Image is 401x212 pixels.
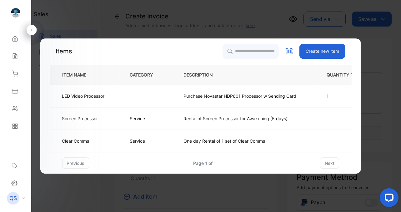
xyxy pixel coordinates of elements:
[62,115,98,122] p: Screen Processor
[56,47,72,56] p: Items
[375,186,401,212] iframe: LiveChat chat widget
[62,138,89,144] p: Clear Comms
[299,44,345,59] button: Create new item
[11,8,20,17] img: logo
[327,93,380,99] p: 1
[62,93,104,99] p: LED Video Processor
[62,157,89,169] button: previous
[130,71,163,78] p: CATEGORY
[9,194,17,202] p: QS
[327,71,380,78] p: QUANTITY REMAINS
[183,115,288,122] p: Rental of Screen Processor for Awakening (5 days)
[130,115,145,122] p: Service
[183,93,296,99] p: Purchase Novastar HDP601 Processor w Sending Card
[183,71,223,78] p: DESCRIPTION
[130,138,145,144] p: Service
[320,157,339,169] button: next
[193,160,216,166] div: Page 1 of 1
[60,71,96,78] p: ITEM NAME
[183,138,265,144] p: One day Rental of 1 set of Clear Comms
